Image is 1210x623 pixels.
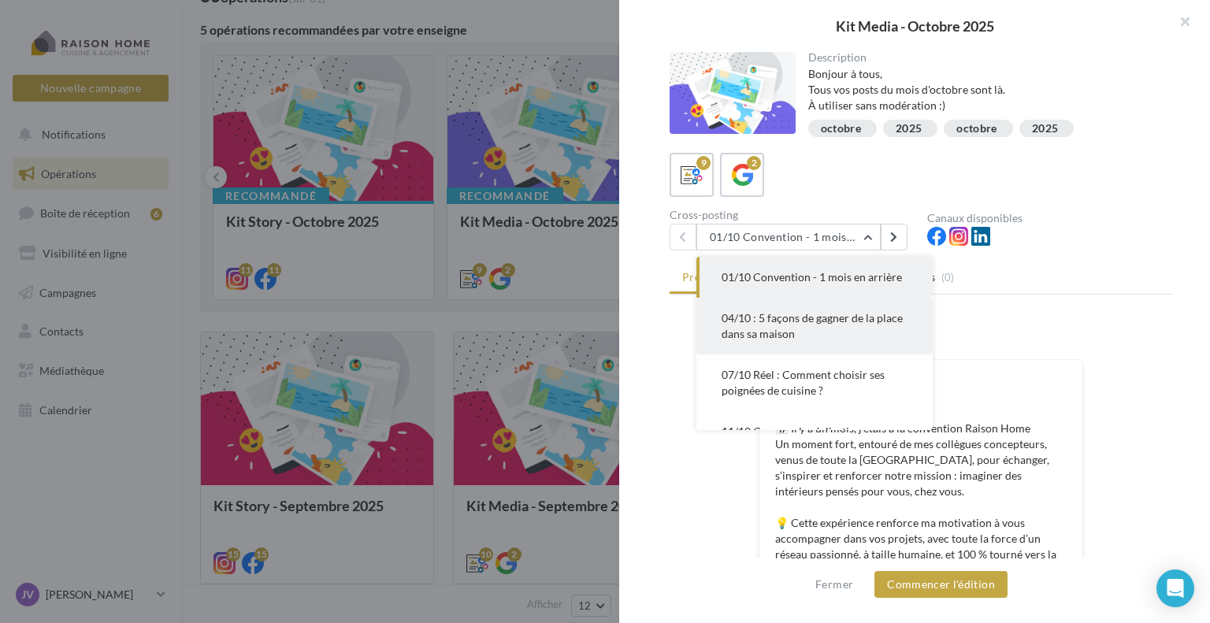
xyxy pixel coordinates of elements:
button: 04/10 : 5 façons de gagner de la place dans sa maison [696,298,933,354]
div: Canaux disponibles [927,213,1172,224]
span: 11/10 Carrousel : réalisation automnale [722,425,862,454]
button: Fermer [809,575,859,594]
div: 2025 [896,123,922,135]
div: Cross-posting [670,210,915,221]
span: (0) [941,271,955,284]
button: 01/10 Convention - 1 mois en arrière [696,257,933,298]
button: Commencer l'édition [874,571,1008,598]
span: 07/10 Réel : Comment choisir ses poignées de cuisine ? [722,368,885,397]
div: octobre [956,123,997,135]
div: Bonjour à tous, Tous vos posts du mois d'octobre sont là. À utiliser sans modération :) [808,66,1160,113]
button: 01/10 Convention - 1 mois en arrière [696,224,881,250]
button: 11/10 Carrousel : réalisation automnale [696,411,933,468]
div: octobre [821,123,861,135]
div: Kit Media - Octobre 2025 [644,19,1185,33]
div: 9 [696,156,711,170]
div: Description [808,52,1160,63]
button: 07/10 Réel : Comment choisir ses poignées de cuisine ? [696,354,933,411]
div: 2025 [1032,123,1058,135]
div: 2 [747,156,761,170]
div: Open Intercom Messenger [1156,569,1194,607]
span: 04/10 : 5 façons de gagner de la place dans sa maison [722,311,903,340]
span: 01/10 Convention - 1 mois en arrière [722,270,902,284]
